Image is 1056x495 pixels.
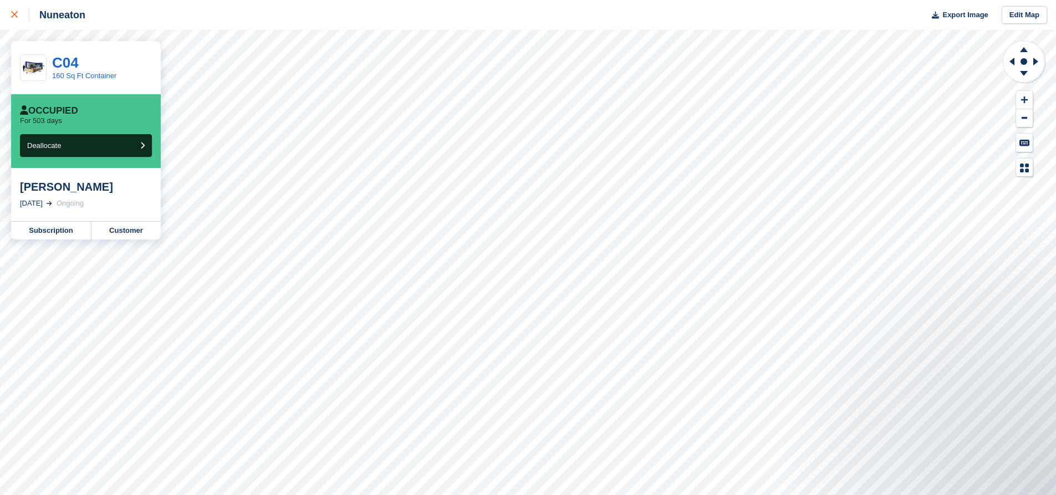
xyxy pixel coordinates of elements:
button: Deallocate [20,134,152,157]
span: Export Image [942,9,988,21]
button: Keyboard Shortcuts [1016,134,1033,152]
button: Zoom In [1016,91,1033,109]
button: Map Legend [1016,159,1033,177]
a: Customer [91,222,161,239]
img: arrow-right-light-icn-cde0832a797a2874e46488d9cf13f60e5c3a73dbe684e267c42b8395dfbc2abf.svg [47,201,52,206]
div: [DATE] [20,198,43,209]
a: C04 [52,54,79,71]
button: Export Image [925,6,988,24]
p: For 503 days [20,116,62,125]
button: Zoom Out [1016,109,1033,127]
span: Deallocate [27,141,61,150]
a: Edit Map [1002,6,1047,24]
div: [PERSON_NAME] [20,180,152,193]
div: Occupied [20,105,78,116]
img: 20-ft-container.jpg [21,58,46,78]
div: Nuneaton [29,8,85,22]
div: Ongoing [57,198,84,209]
a: Subscription [11,222,91,239]
a: 160 Sq Ft Container [52,72,116,80]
